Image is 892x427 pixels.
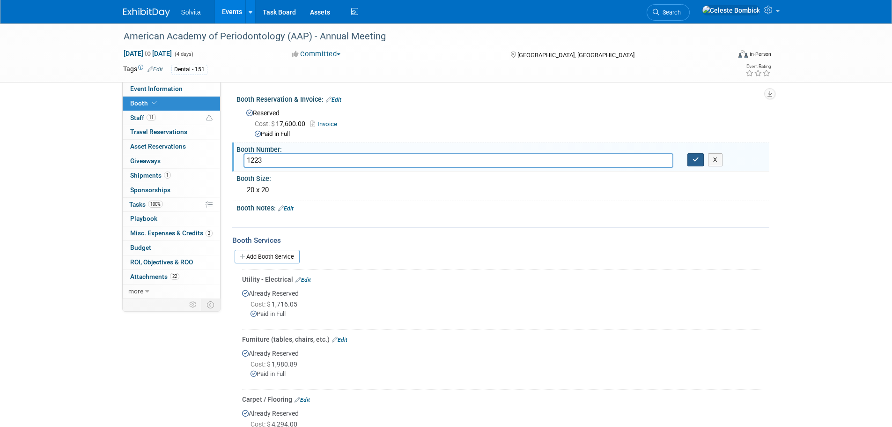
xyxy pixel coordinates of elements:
[236,142,769,154] div: Booth Number:
[123,64,163,75] td: Tags
[130,273,179,280] span: Attachments
[123,183,220,197] a: Sponsorships
[123,270,220,284] a: Attachments22
[702,5,760,15] img: Celeste Bombick
[152,100,157,105] i: Booth reservation complete
[170,273,179,280] span: 22
[123,285,220,299] a: more
[251,310,762,319] div: Paid in Full
[123,212,220,226] a: Playbook
[206,230,213,237] span: 2
[201,299,220,311] td: Toggle Event Tabs
[251,300,301,308] span: 1,716.05
[236,92,769,105] div: Booth Reservation & Invoice:
[206,114,213,122] span: Potential Scheduling Conflict -- at least one attendee is tagged in another overlapping event.
[243,183,762,197] div: 20 x 20
[255,130,762,139] div: Paid in Full
[332,337,347,343] a: Edit
[123,140,220,154] a: Asset Reservations
[745,64,771,69] div: Event Rating
[123,125,220,139] a: Travel Reservations
[130,99,159,107] span: Booth
[236,172,769,183] div: Booth Size:
[185,299,201,311] td: Personalize Event Tab Strip
[123,169,220,183] a: Shipments1
[242,275,762,284] div: Utility - Electrical
[242,344,762,386] div: Already Reserved
[123,8,170,17] img: ExhibitDay
[243,106,762,139] div: Reserved
[123,226,220,240] a: Misc. Expenses & Credits2
[130,128,187,135] span: Travel Reservations
[242,335,762,344] div: Furniture (tables, chairs, etc.)
[181,8,201,16] span: Solvita
[123,111,220,125] a: Staff11
[130,85,183,92] span: Event Information
[255,120,309,127] span: 17,600.00
[288,49,344,59] button: Committed
[123,198,220,212] a: Tasks100%
[295,397,310,403] a: Edit
[130,229,213,237] span: Misc. Expenses & Credits
[251,360,272,368] span: Cost: $
[130,172,171,179] span: Shipments
[675,49,772,63] div: Event Format
[647,4,690,21] a: Search
[749,51,771,58] div: In-Person
[130,114,156,121] span: Staff
[738,50,748,58] img: Format-Inperson.png
[251,300,272,308] span: Cost: $
[123,255,220,270] a: ROI, Objectives & ROO
[326,97,341,103] a: Edit
[130,186,170,194] span: Sponsorships
[236,201,769,213] div: Booth Notes:
[123,241,220,255] a: Budget
[120,28,716,45] div: American Academy of Periodontology (AAP) - Annual Meeting
[123,97,220,111] a: Booth
[130,258,193,266] span: ROI, Objectives & ROO
[235,250,300,263] a: Add Booth Service
[147,66,163,73] a: Edit
[164,172,171,179] span: 1
[251,370,762,379] div: Paid in Full
[708,153,722,166] button: X
[123,82,220,96] a: Event Information
[295,277,311,283] a: Edit
[251,360,301,368] span: 1,980.89
[242,284,762,326] div: Already Reserved
[130,142,186,150] span: Asset Reservations
[130,157,161,165] span: Giveaways
[130,215,157,222] span: Playbook
[148,201,163,208] span: 100%
[128,287,143,295] span: more
[130,244,151,251] span: Budget
[232,235,769,246] div: Booth Services
[517,52,634,59] span: [GEOGRAPHIC_DATA], [GEOGRAPHIC_DATA]
[255,120,276,127] span: Cost: $
[147,114,156,121] span: 11
[171,65,207,75] div: Dental - 151
[123,154,220,168] a: Giveaways
[123,49,172,58] span: [DATE] [DATE]
[143,50,152,57] span: to
[242,395,762,404] div: Carpet / Flooring
[310,120,342,127] a: Invoice
[278,205,294,212] a: Edit
[129,201,163,208] span: Tasks
[659,9,681,16] span: Search
[174,51,193,57] span: (4 days)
